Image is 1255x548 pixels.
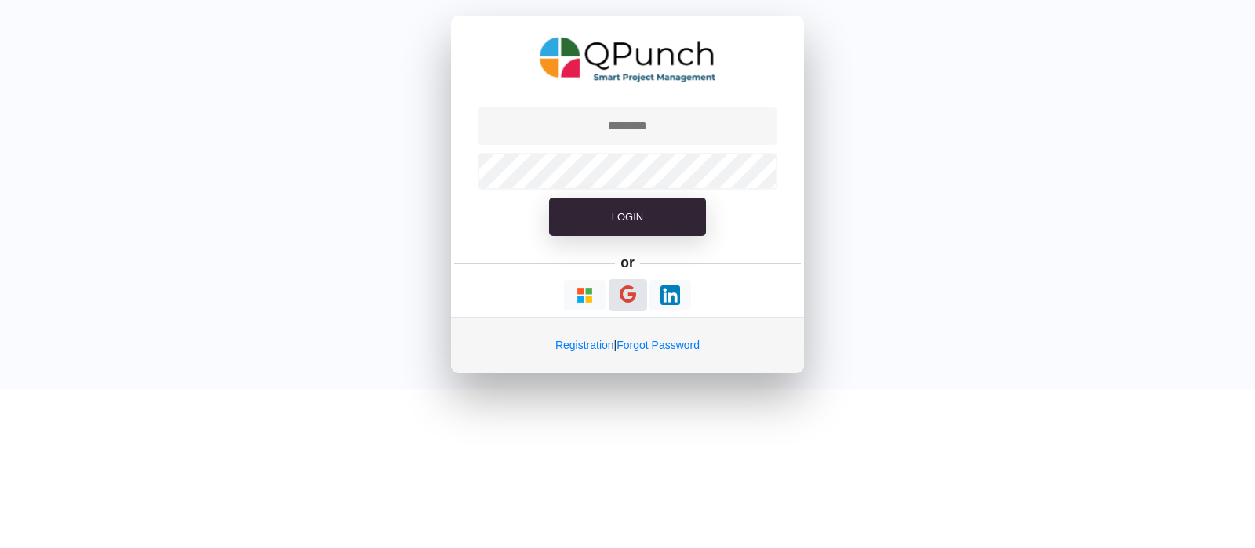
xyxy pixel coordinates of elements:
button: Continue With Microsoft Azure [564,280,606,310]
a: Registration [555,339,614,351]
h5: or [618,252,638,274]
img: Loading... [660,285,680,305]
button: Login [549,198,706,237]
img: QPunch [540,31,716,88]
div: | [451,317,804,373]
img: Loading... [575,285,595,305]
a: Forgot Password [617,339,700,351]
button: Continue With LinkedIn [649,280,691,310]
span: Login [612,211,643,223]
